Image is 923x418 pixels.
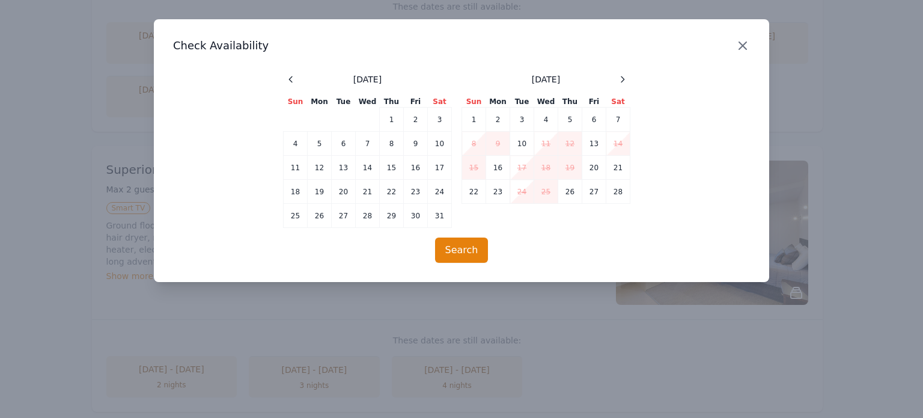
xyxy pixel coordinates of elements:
td: 26 [558,180,582,204]
th: Wed [356,96,380,108]
td: 24 [428,180,452,204]
td: 31 [428,204,452,228]
td: 27 [332,204,356,228]
td: 10 [510,132,534,156]
td: 2 [486,108,510,132]
th: Sat [606,96,630,108]
td: 11 [284,156,308,180]
td: 22 [462,180,486,204]
th: Wed [534,96,558,108]
td: 29 [380,204,404,228]
td: 7 [606,108,630,132]
td: 10 [428,132,452,156]
button: Search [435,238,489,263]
h3: Check Availability [173,38,750,53]
span: [DATE] [532,73,560,85]
td: 5 [308,132,332,156]
td: 20 [582,156,606,180]
td: 28 [356,204,380,228]
td: 18 [534,156,558,180]
td: 4 [284,132,308,156]
td: 15 [380,156,404,180]
td: 22 [380,180,404,204]
td: 23 [486,180,510,204]
td: 8 [380,132,404,156]
td: 21 [606,156,630,180]
th: Mon [486,96,510,108]
td: 21 [356,180,380,204]
td: 5 [558,108,582,132]
td: 2 [404,108,428,132]
td: 1 [380,108,404,132]
td: 18 [284,180,308,204]
th: Fri [582,96,606,108]
td: 9 [404,132,428,156]
th: Mon [308,96,332,108]
td: 24 [510,180,534,204]
td: 13 [582,132,606,156]
td: 3 [428,108,452,132]
td: 9 [486,132,510,156]
td: 6 [332,132,356,156]
td: 30 [404,204,428,228]
th: Fri [404,96,428,108]
span: [DATE] [353,73,382,85]
th: Sat [428,96,452,108]
th: Thu [380,96,404,108]
td: 19 [308,180,332,204]
td: 16 [404,156,428,180]
td: 17 [510,156,534,180]
td: 1 [462,108,486,132]
td: 4 [534,108,558,132]
td: 17 [428,156,452,180]
td: 13 [332,156,356,180]
td: 6 [582,108,606,132]
td: 3 [510,108,534,132]
td: 20 [332,180,356,204]
td: 15 [462,156,486,180]
td: 8 [462,132,486,156]
td: 28 [606,180,630,204]
td: 23 [404,180,428,204]
th: Tue [510,96,534,108]
td: 12 [558,132,582,156]
th: Sun [284,96,308,108]
td: 26 [308,204,332,228]
th: Tue [332,96,356,108]
td: 14 [356,156,380,180]
td: 12 [308,156,332,180]
td: 27 [582,180,606,204]
td: 16 [486,156,510,180]
td: 19 [558,156,582,180]
th: Sun [462,96,486,108]
td: 14 [606,132,630,156]
th: Thu [558,96,582,108]
td: 11 [534,132,558,156]
td: 25 [534,180,558,204]
td: 7 [356,132,380,156]
td: 25 [284,204,308,228]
